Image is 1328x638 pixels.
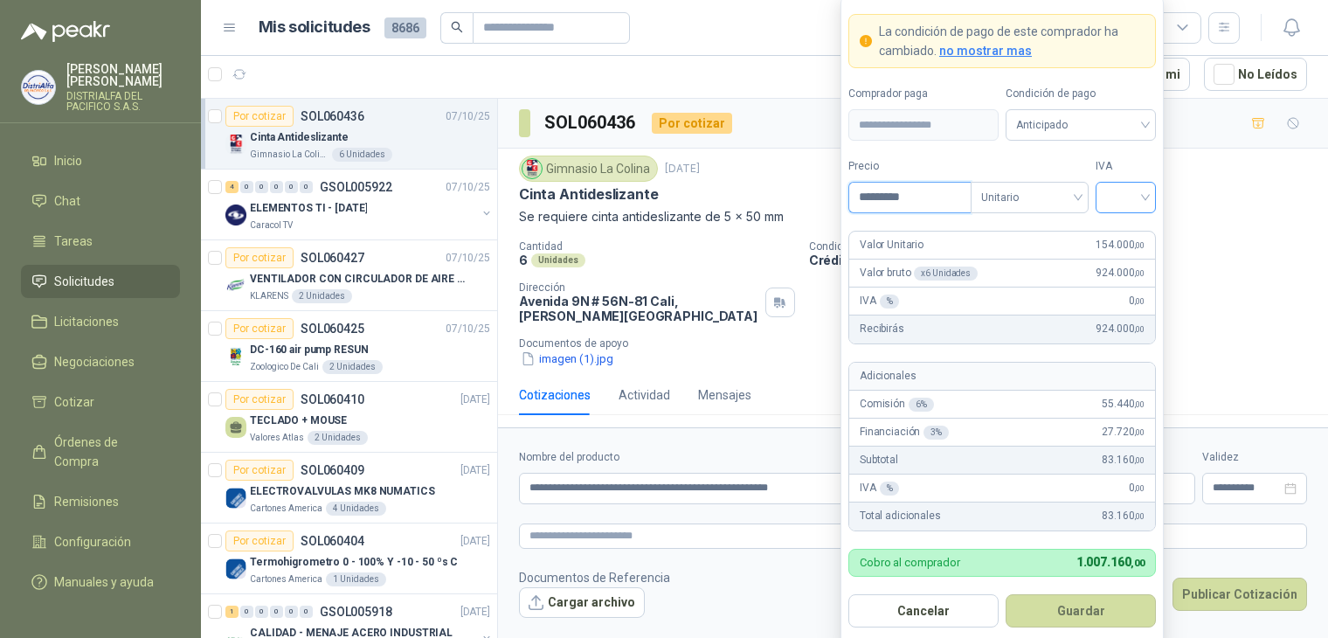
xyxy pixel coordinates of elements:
p: Termohigrometro 0 - 100% Y -10 - 50 ºs C [250,554,458,571]
p: DC-160 air pump RESUN [250,342,368,358]
p: Avenida 9N # 56N-81 Cali , [PERSON_NAME][GEOGRAPHIC_DATA] [519,294,758,323]
span: Configuración [54,532,131,551]
p: Gimnasio La Colina [250,148,329,162]
span: Licitaciones [54,312,119,331]
p: 07/10/25 [446,250,490,267]
a: Inicio [21,144,180,177]
p: [DATE] [460,392,490,408]
span: ,00 [1134,427,1145,437]
p: Total adicionales [860,508,941,524]
p: SOL060436 [301,110,364,122]
span: 0 [1129,293,1145,309]
span: ,00 [1134,240,1145,250]
span: 0 [1129,480,1145,496]
p: Documentos de Referencia [519,568,670,587]
p: GSOL005918 [320,606,392,618]
a: Por cotizarSOL06043607/10/25 Company LogoCinta AntideslizanteGimnasio La Colina6 Unidades [201,99,497,170]
div: 0 [240,606,253,618]
img: Company Logo [225,558,246,579]
span: ,00 [1134,483,1145,493]
span: Inicio [54,151,82,170]
img: Company Logo [22,71,55,104]
button: Guardar [1006,594,1156,628]
span: 924.000 [1096,321,1145,337]
img: Company Logo [225,205,246,225]
label: Condición de pago [1006,86,1156,102]
span: Anticipado [1016,112,1145,138]
div: 0 [255,181,268,193]
button: imagen (1).jpg [519,350,615,368]
label: Comprador paga [848,86,999,102]
h3: SOL060436 [544,109,638,136]
div: Actividad [619,385,670,405]
p: [DATE] [460,533,490,550]
div: 0 [240,181,253,193]
div: Mensajes [698,385,751,405]
div: Por cotizar [225,106,294,127]
div: 1 [225,606,239,618]
span: Solicitudes [54,272,114,291]
div: % [880,295,900,309]
p: Cantidad [519,240,795,253]
a: Órdenes de Compra [21,426,180,478]
p: Caracol TV [250,218,293,232]
a: Licitaciones [21,305,180,338]
p: 6 [519,253,528,267]
a: Manuales y ayuda [21,565,180,599]
div: Gimnasio La Colina [519,156,658,182]
p: 07/10/25 [446,108,490,125]
span: ,00 [1134,511,1145,521]
span: Órdenes de Compra [54,433,163,471]
span: 83.160 [1102,452,1145,468]
span: 83.160 [1102,508,1145,524]
p: Cinta Antideslizante [250,129,349,146]
p: TECLADO + MOUSE [250,413,347,429]
a: Solicitudes [21,265,180,298]
span: 8686 [384,17,426,38]
p: Cobro al comprador [860,557,960,568]
p: ELECTROVALVULAS MK8 NUMATICS [250,483,435,500]
p: 07/10/25 [446,321,490,337]
div: 0 [300,606,313,618]
p: Cartones America [250,572,322,586]
span: Unitario [981,184,1078,211]
span: ,00 [1131,558,1145,569]
p: Valor Unitario [860,237,923,253]
button: Cancelar [848,594,999,628]
a: Negociaciones [21,345,180,378]
a: Cotizar [21,385,180,419]
p: Valor bruto [860,265,978,281]
p: Subtotal [860,452,898,468]
span: ,00 [1134,324,1145,334]
p: ELEMENTOS TI - [DATE] [250,200,367,217]
a: Tareas [21,225,180,258]
span: no mostrar mas [939,44,1032,58]
span: 924.000 [1096,265,1145,281]
p: Recibirás [860,321,904,337]
p: SOL060404 [301,535,364,547]
p: SOL060425 [301,322,364,335]
h1: Mis solicitudes [259,15,370,40]
label: Validez [1202,449,1307,466]
p: Crédito a 30 días [809,253,1321,267]
span: ,00 [1134,399,1145,409]
img: Company Logo [225,275,246,296]
p: SOL060427 [301,252,364,264]
p: Dirección [519,281,758,294]
div: Por cotizar [225,531,294,551]
div: 6 % [909,398,934,412]
div: 1 Unidades [326,572,386,586]
p: SOL060410 [301,393,364,406]
span: Negociaciones [54,352,135,371]
p: Adicionales [860,368,916,385]
a: Configuración [21,525,180,558]
div: Por cotizar [225,389,294,410]
img: Logo peakr [21,21,110,42]
span: Remisiones [54,492,119,511]
p: Cinta Antideslizante [519,185,658,204]
span: 55.440 [1102,396,1145,413]
span: Cotizar [54,392,94,412]
p: Condición de pago [809,240,1321,253]
p: [DATE] [665,161,700,177]
a: Por cotizarSOL06042507/10/25 Company LogoDC-160 air pump RESUNZoologico De Cali2 Unidades [201,311,497,382]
